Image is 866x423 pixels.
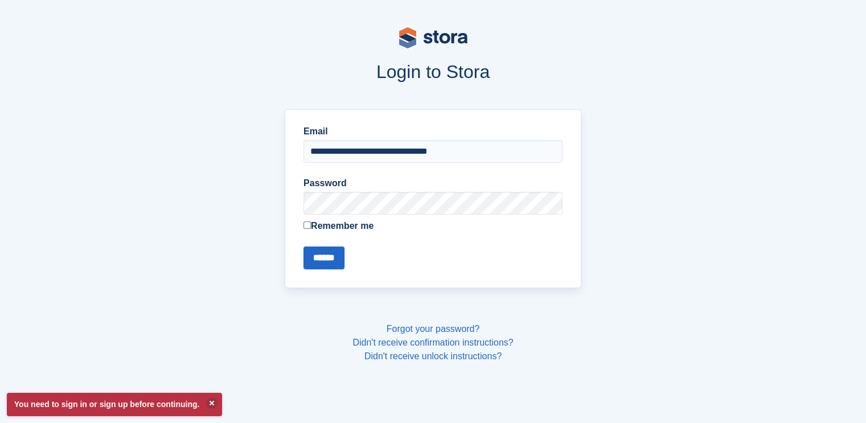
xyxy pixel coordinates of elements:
p: You need to sign in or sign up before continuing. [7,393,222,416]
input: Remember me [303,221,311,229]
label: Email [303,125,563,138]
a: Didn't receive unlock instructions? [364,351,502,361]
img: stora-logo-53a41332b3708ae10de48c4981b4e9114cc0af31d8433b30ea865607fb682f29.svg [399,27,467,48]
label: Remember me [303,219,563,233]
h1: Login to Stora [68,61,799,82]
label: Password [303,176,563,190]
a: Didn't receive confirmation instructions? [352,338,513,347]
a: Forgot your password? [387,324,480,334]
